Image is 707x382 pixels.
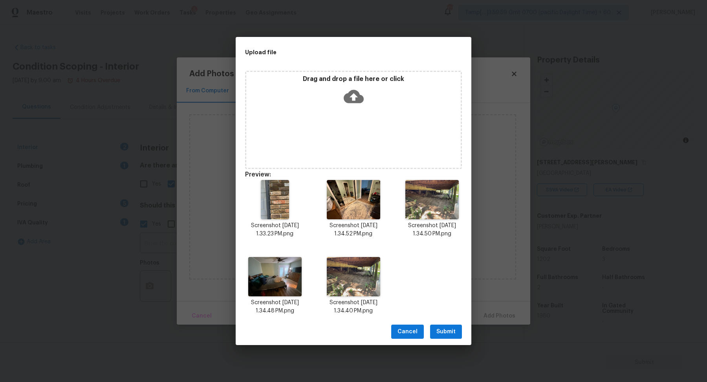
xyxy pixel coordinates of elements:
p: Drag and drop a file here or click [246,75,461,83]
span: Cancel [397,327,418,337]
span: Submit [436,327,456,337]
img: xdzNMJSCwewrQAAAABJRU5ErkJggg== [327,257,380,296]
img: xsT7Pm8JohKzgAAAABJRU5ErkJggg== [261,180,289,219]
p: Screenshot [DATE] 1.34.52 PM.png [324,222,383,238]
img: F6CT2BtZhqj8AAAAAElFTkSuQmCC [248,257,302,296]
p: Screenshot [DATE] 1.34.48 PM.png [245,299,305,315]
p: Screenshot [DATE] 1.34.50 PM.png [402,222,462,238]
button: Submit [430,325,462,339]
img: xdzNMJSCwewrQAAAABJRU5ErkJggg== [405,180,459,219]
h2: Upload file [245,48,427,57]
img: wCfT9USPnmeRgAAAABJRU5ErkJggg== [327,180,380,219]
button: Cancel [391,325,424,339]
p: Screenshot [DATE] 1.33.23 PM.png [245,222,305,238]
p: Screenshot [DATE] 1.34.40 PM.png [324,299,383,315]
